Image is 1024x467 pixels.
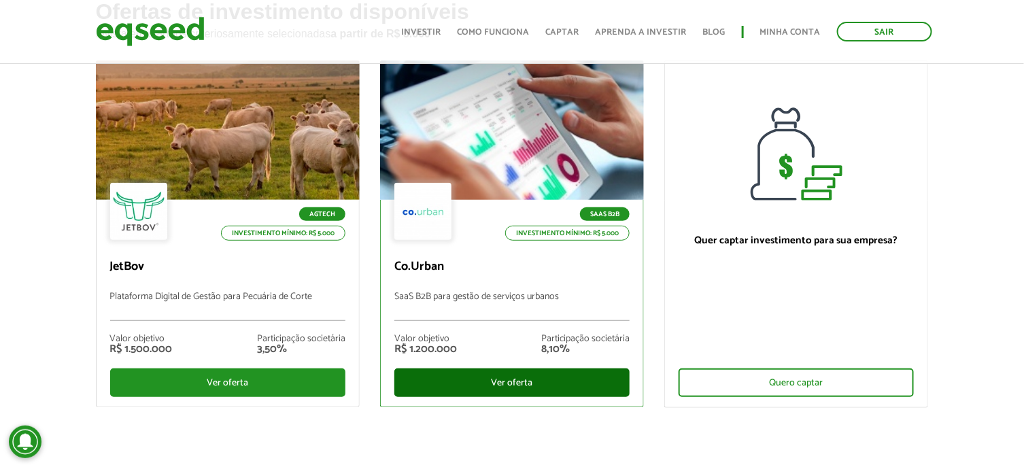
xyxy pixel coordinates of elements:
a: Agtech Investimento mínimo: R$ 5.000 JetBov Plataforma Digital de Gestão para Pecuária de Corte V... [96,60,360,407]
p: Co.Urban [394,260,630,275]
a: Como funciona [458,28,530,37]
p: Plataforma Digital de Gestão para Pecuária de Corte [110,292,345,321]
p: Agtech [299,207,345,221]
div: Valor objetivo [110,334,173,344]
div: 8,10% [541,344,630,355]
a: Aprenda a investir [596,28,687,37]
div: Participação societária [257,334,345,344]
p: Quer captar investimento para sua empresa? [679,235,914,247]
a: Quer captar investimento para sua empresa? Quero captar [664,60,928,408]
p: JetBov [110,260,345,275]
a: SaaS B2B Investimento mínimo: R$ 5.000 Co.Urban SaaS B2B para gestão de serviços urbanos Valor ob... [380,60,644,407]
div: 3,50% [257,344,345,355]
div: Ver oferta [110,368,345,397]
div: Participação societária [541,334,630,344]
a: Captar [546,28,579,37]
a: Sair [837,22,932,41]
p: Investimento mínimo: R$ 5.000 [221,226,345,241]
a: Blog [703,28,726,37]
div: Ver oferta [394,368,630,397]
div: Valor objetivo [394,334,457,344]
p: SaaS B2B para gestão de serviços urbanos [394,292,630,321]
div: R$ 1.200.000 [394,344,457,355]
p: SaaS B2B [580,207,630,221]
img: EqSeed [96,14,205,50]
p: Investimento mínimo: R$ 5.000 [505,226,630,241]
div: R$ 1.500.000 [110,344,173,355]
a: Minha conta [760,28,821,37]
div: Quero captar [679,368,914,397]
a: Investir [402,28,441,37]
